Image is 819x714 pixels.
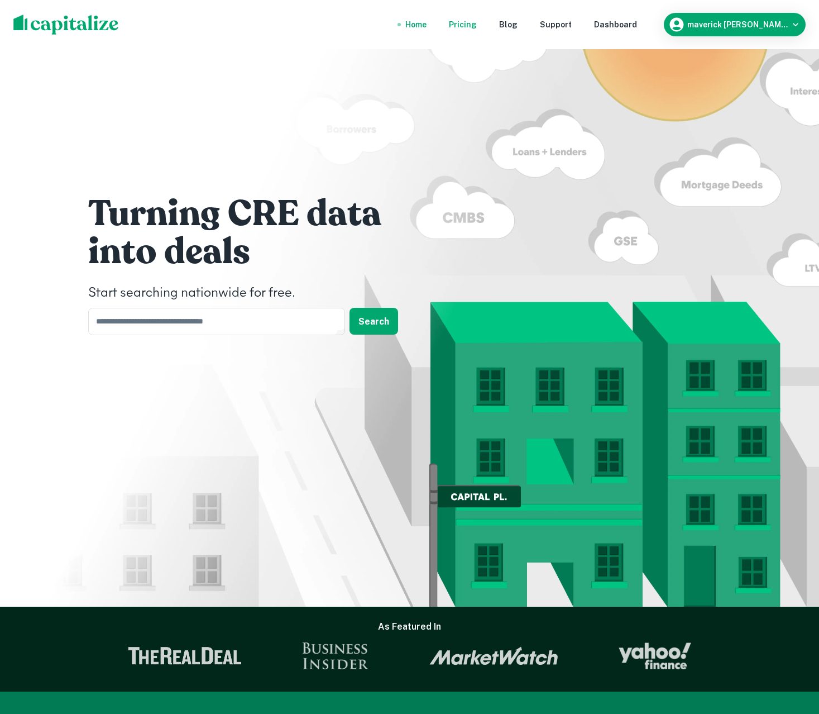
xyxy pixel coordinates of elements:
a: Support [540,18,572,31]
img: Market Watch [429,646,558,665]
a: Blog [499,18,518,31]
button: maverick [PERSON_NAME] [664,13,806,36]
a: Home [405,18,427,31]
a: Dashboard [594,18,637,31]
h4: Start searching nationwide for free. [88,283,423,303]
img: Yahoo Finance [619,642,691,669]
iframe: Chat Widget [763,625,819,678]
button: Search [349,308,398,335]
img: capitalize-logo.png [13,15,119,35]
h6: maverick [PERSON_NAME] [687,21,788,28]
h1: into deals [88,230,423,274]
a: Pricing [449,18,477,31]
h1: Turning CRE data [88,192,423,236]
img: The Real Deal [128,647,242,665]
h6: As Featured In [378,620,441,634]
img: Business Insider [302,642,369,669]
